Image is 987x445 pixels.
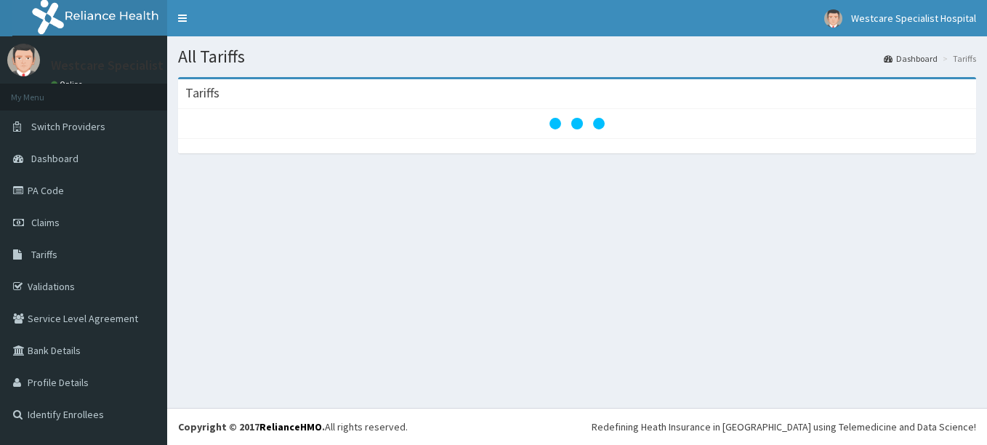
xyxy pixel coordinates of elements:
[592,420,976,434] div: Redefining Heath Insurance in [GEOGRAPHIC_DATA] using Telemedicine and Data Science!
[548,95,606,153] svg: audio-loading
[51,59,214,72] p: Westcare Specialist Hospital
[31,216,60,229] span: Claims
[51,79,86,89] a: Online
[884,52,938,65] a: Dashboard
[185,87,219,100] h3: Tariffs
[178,47,976,66] h1: All Tariffs
[178,420,325,433] strong: Copyright © 2017 .
[259,420,322,433] a: RelianceHMO
[939,52,976,65] li: Tariffs
[31,248,57,261] span: Tariffs
[167,408,987,445] footer: All rights reserved.
[31,120,105,133] span: Switch Providers
[7,44,40,76] img: User Image
[824,9,842,28] img: User Image
[851,12,976,25] span: Westcare Specialist Hospital
[31,152,78,165] span: Dashboard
